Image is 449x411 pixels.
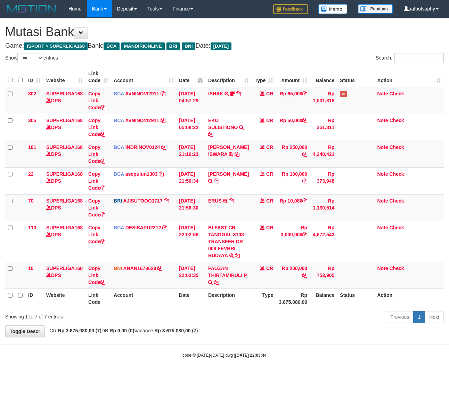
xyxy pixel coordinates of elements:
strong: Rp 0,00 (0) [109,328,134,333]
a: Previous [386,311,414,323]
img: MOTION_logo.png [5,3,58,14]
td: [DATE] 22:03:35 [176,262,205,289]
td: [DATE] 05:08:22 [176,114,205,141]
a: Check [390,118,404,123]
th: Website: activate to sort column ascending [43,67,85,87]
th: ID [25,289,43,308]
a: SUPERLIGA168 [46,91,83,96]
h1: Mutasi Bank [5,25,444,39]
a: Copy Link Code [88,91,105,110]
td: Rp 10,080 [276,194,310,221]
span: BCA [114,144,124,150]
a: Copy AVNINOVI2911 to clipboard [161,118,165,123]
span: ISPORT > SUPERLIGA168 [24,42,88,50]
span: BCA [114,91,124,96]
strong: Rp 3.675.080,00 (7) [154,328,198,333]
a: Copy Link Code [88,198,105,218]
th: Balance [310,67,337,87]
a: Note [377,144,388,150]
td: [DATE] 04:57:29 [176,87,205,114]
a: Check [390,198,404,204]
span: [DATE] [211,42,232,50]
th: Status [337,289,374,308]
td: DPS [43,221,85,262]
a: FAUZAN THIRTAMIRULI P [208,266,247,278]
td: DPS [43,141,85,167]
a: INDRINOV0124 [125,144,160,150]
a: SUPERLIGA168 [46,266,83,271]
a: Toggle Descr [5,325,45,337]
a: ANAN1673628 [123,266,156,271]
th: Link Code: activate to sort column ascending [85,67,111,87]
span: 302 [28,91,36,96]
td: DPS [43,167,85,194]
th: Description [205,289,252,308]
td: DPS [43,194,85,221]
td: DPS [43,114,85,141]
a: SUPERLIGA168 [46,171,83,177]
td: Rp 3,000,000 [276,221,310,262]
a: Copy INDRINOV0124 to clipboard [161,144,166,150]
span: CR [266,266,273,271]
a: Copy Link Code [88,266,105,285]
a: Copy EKO SULISTIONO to clipboard [208,132,213,137]
strong: [DATE] 22:03:44 [235,353,267,358]
td: Rp 753,905 [310,262,337,289]
a: Note [377,266,388,271]
a: Copy ERUS to clipboard [229,198,234,204]
a: Copy TITA PURNAMA to clipboard [214,178,219,184]
span: 305 [28,118,36,123]
span: CR [266,91,273,96]
select: Showentries [17,53,43,63]
span: 22 [28,171,34,177]
th: Account: activate to sort column ascending [111,67,176,87]
td: [DATE] 22:02:58 [176,221,205,262]
span: BRI [114,198,122,204]
td: DPS [43,87,85,114]
th: Rp 3.675.080,00 [276,289,310,308]
a: Copy Rp 3,000,000 to clipboard [302,232,307,237]
th: Amount: activate to sort column ascending [276,67,310,87]
a: Copy ISHAK to clipboard [236,91,241,96]
td: Rp 1,501,818 [310,87,337,114]
td: Rp 4,240,421 [310,141,337,167]
td: Rp 4,672,543 [310,221,337,262]
span: CR [266,171,273,177]
small: code © [DATE]-[DATE] dwg | [182,353,267,358]
span: BCA [114,225,124,230]
a: Note [377,118,388,123]
a: Copy Rp 200,000 to clipboard [302,272,307,278]
td: Rp 351,811 [310,114,337,141]
span: CR [266,144,273,150]
span: CR [266,225,273,230]
a: Copy FAUZAN THIRTAMIRULI P to clipboard [214,279,219,285]
th: Description: activate to sort column ascending [205,67,252,87]
span: BRI [166,42,180,50]
label: Search: [376,53,444,63]
span: 16 [28,266,34,271]
a: Copy Rp 50,000 to clipboard [302,118,307,123]
a: Copy ANAN1673628 to clipboard [157,266,162,271]
a: Check [390,91,404,96]
td: Rp 100,000 [276,167,310,194]
th: Date: activate to sort column descending [176,67,205,87]
a: SUPERLIGA168 [46,118,83,123]
a: [PERSON_NAME] [208,171,249,177]
span: BCA [114,118,124,123]
a: Copy Rp 100,000 to clipboard [302,178,307,184]
a: AVNINOVI2911 [125,118,159,123]
a: EKO SULISTIONO [208,118,238,130]
span: CR [266,198,273,204]
a: Check [390,266,404,271]
a: Note [377,225,388,230]
td: Rp 1,130,514 [310,194,337,221]
td: Rp 373,948 [310,167,337,194]
a: Note [377,171,388,177]
a: Copy AVNINOVI2911 to clipboard [161,91,165,96]
td: [DATE] 21:50:34 [176,167,205,194]
td: [DATE] 21:56:30 [176,194,205,221]
a: Copy BI-FAST CR TANGGAL 3108 TRANSFER DR 008 FEVBRI BUDAYA to clipboard [235,253,240,258]
a: ISHAK [208,91,223,96]
a: AVNINOVI2911 [125,91,159,96]
a: Next [425,311,444,323]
